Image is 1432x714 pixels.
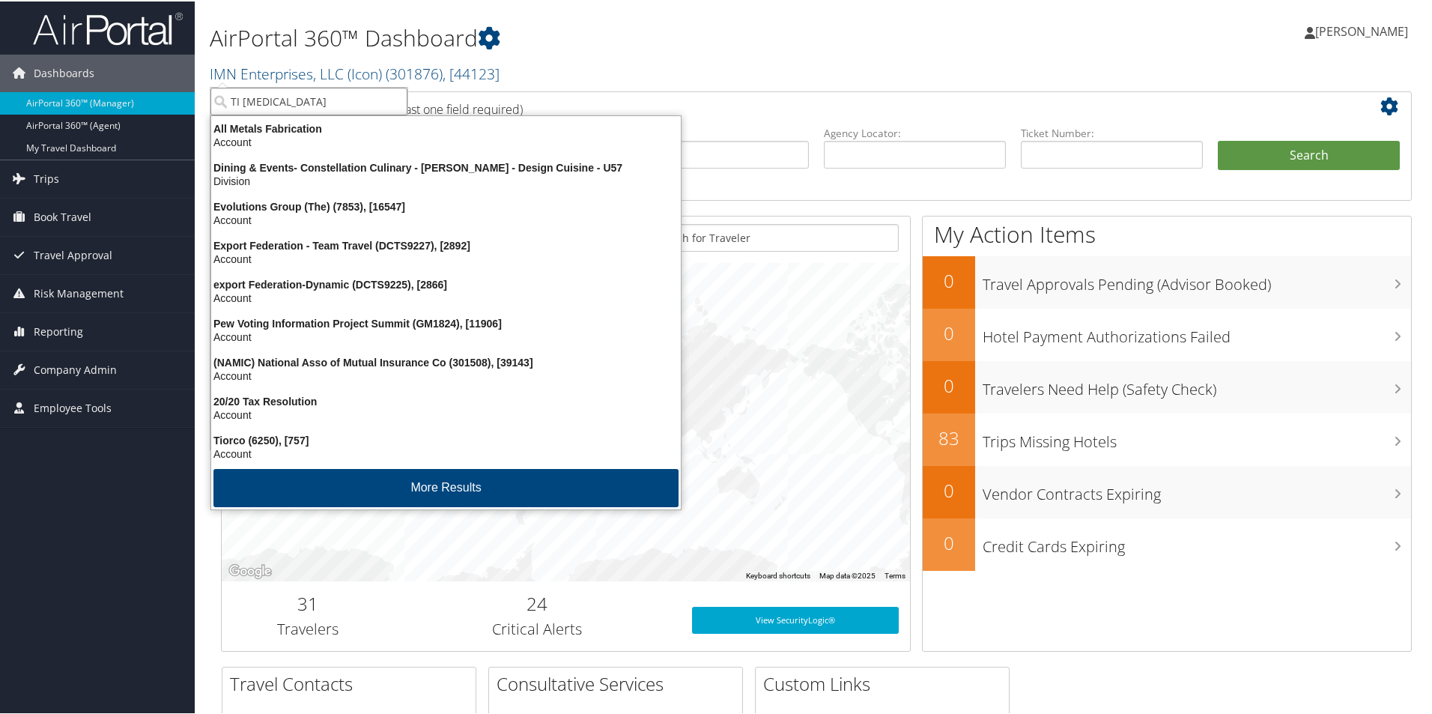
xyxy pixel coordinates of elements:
div: Dining & Events- Constellation Culinary - [PERSON_NAME] - Design Cuisine - U57 [202,160,690,173]
h2: Consultative Services [497,670,742,695]
span: Book Travel [34,197,91,235]
div: Evolutions Group (The) (7853), [16547] [202,199,690,212]
div: Pew Voting Information Project Summit (GM1824), [11906] [202,315,690,329]
span: Map data ©2025 [819,570,876,578]
a: 0Travel Approvals Pending (Advisor Booked) [923,255,1411,307]
div: Account [202,251,690,264]
span: Dashboards [34,53,94,91]
div: Tiorco (6250), [757] [202,432,690,446]
h2: 31 [233,590,383,615]
h2: 0 [923,529,975,554]
label: Agency Locator: [824,124,1006,139]
span: Reporting [34,312,83,349]
div: export Federation-Dynamic (DCTS9225), [2866] [202,276,690,290]
button: Keyboard shortcuts [746,569,810,580]
h1: My Action Items [923,217,1411,249]
h2: 0 [923,319,975,345]
h1: AirPortal 360™ Dashboard [210,21,1019,52]
a: View SecurityLogic® [692,605,899,632]
a: 0Credit Cards Expiring [923,517,1411,569]
div: Account [202,134,690,148]
div: Account [202,212,690,226]
div: Account [202,368,690,381]
a: IMN Enterprises, LLC (Icon) [210,62,500,82]
span: ( 301876 ) [386,62,443,82]
input: Search Accounts [210,86,407,114]
div: 20/20 Tax Resolution [202,393,690,407]
a: 0Travelers Need Help (Safety Check) [923,360,1411,412]
span: Risk Management [34,273,124,311]
div: Account [202,407,690,420]
h3: Travel Approvals Pending (Advisor Booked) [983,265,1411,294]
h2: 0 [923,372,975,397]
h3: Vendor Contracts Expiring [983,475,1411,503]
h3: Hotel Payment Authorizations Failed [983,318,1411,346]
label: Ticket Number: [1021,124,1203,139]
h3: Trips Missing Hotels [983,423,1411,451]
h3: Critical Alerts [405,617,670,638]
button: Search [1218,139,1400,169]
a: 0Hotel Payment Authorizations Failed [923,307,1411,360]
div: (NAMIC) National Asso of Mutual Insurance Co (301508), [39143] [202,354,690,368]
div: All Metals Fabrication [202,121,690,134]
span: [PERSON_NAME] [1315,22,1408,38]
span: Company Admin [34,350,117,387]
a: Open this area in Google Maps (opens a new window) [225,560,275,580]
h3: Credit Cards Expiring [983,527,1411,556]
span: Travel Approval [34,235,112,273]
span: , [ 44123 ] [443,62,500,82]
a: Terms (opens in new tab) [885,570,905,578]
span: Trips [34,159,59,196]
a: [PERSON_NAME] [1305,7,1423,52]
h2: 83 [923,424,975,450]
div: Account [202,446,690,459]
a: 0Vendor Contracts Expiring [923,465,1411,517]
div: Account [202,290,690,303]
h2: 24 [405,590,670,615]
a: 83Trips Missing Hotels [923,412,1411,465]
button: More Results [213,468,679,506]
h2: Travel Contacts [230,670,476,695]
div: Division [202,173,690,187]
img: airportal-logo.png [33,10,183,45]
input: Search for Traveler [634,223,899,250]
h3: Travelers Need Help (Safety Check) [983,370,1411,399]
h2: Airtinerary Lookup [233,93,1301,118]
span: Employee Tools [34,388,112,426]
h2: 0 [923,267,975,292]
h3: Travelers [233,617,383,638]
span: (at least one field required) [380,100,523,116]
img: Google [225,560,275,580]
h2: Custom Links [763,670,1009,695]
label: Last Name: [627,124,809,139]
h2: 0 [923,476,975,502]
div: Export Federation - Team Travel (DCTS9227), [2892] [202,238,690,251]
div: Account [202,329,690,342]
